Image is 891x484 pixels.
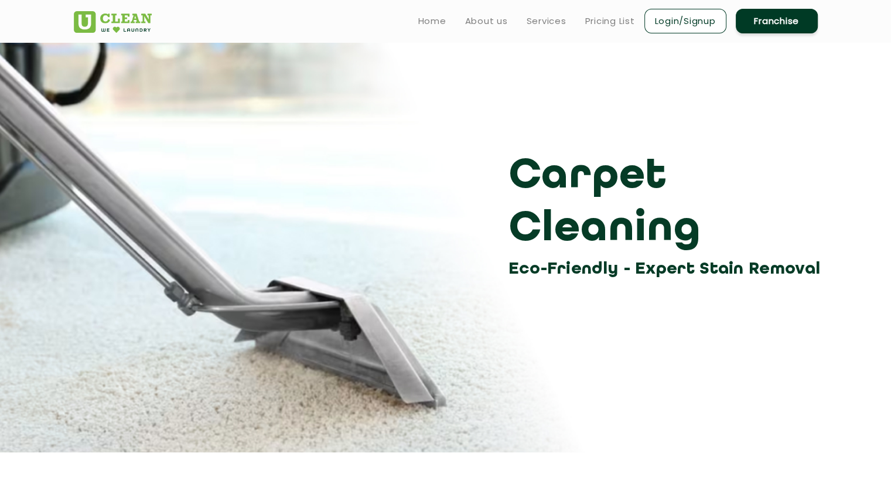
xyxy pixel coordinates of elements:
[508,151,827,256] h3: Carpet Cleaning
[418,14,446,28] a: Home
[527,14,566,28] a: Services
[736,9,818,33] a: Franchise
[644,9,726,33] a: Login/Signup
[585,14,635,28] a: Pricing List
[508,256,827,282] h3: Eco-Friendly - Expert Stain Removal
[465,14,508,28] a: About us
[74,11,152,33] img: UClean Laundry and Dry Cleaning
